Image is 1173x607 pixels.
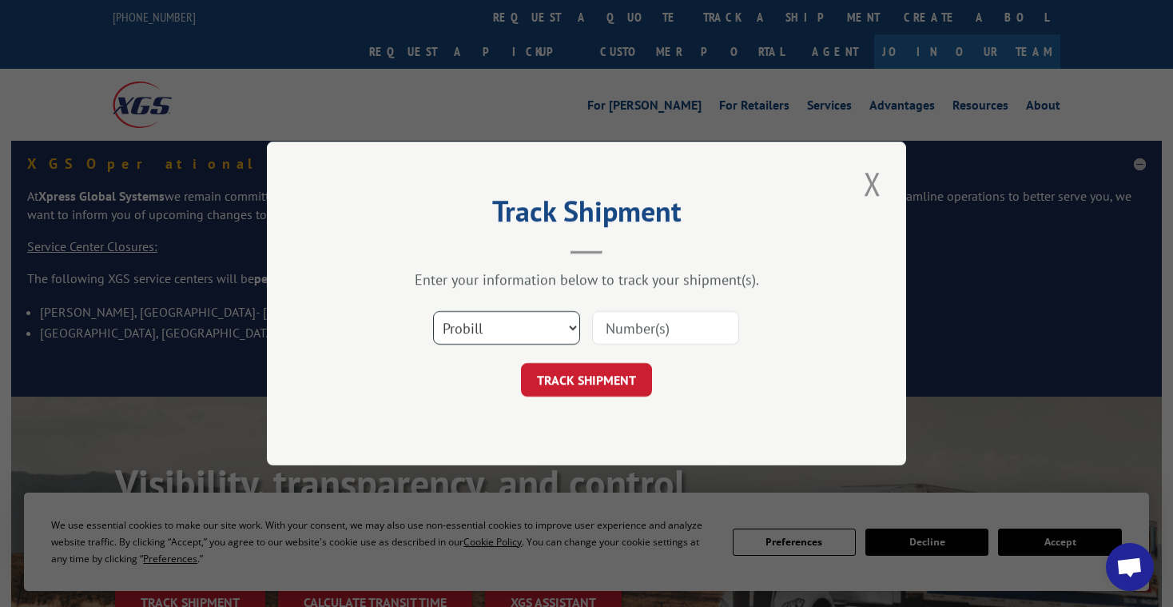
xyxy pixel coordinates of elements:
[859,162,886,206] button: Close modal
[592,311,739,345] input: Number(s)
[1106,543,1154,591] a: Open chat
[347,200,826,230] h2: Track Shipment
[347,270,826,289] div: Enter your information below to track your shipment(s).
[521,363,652,397] button: TRACK SHIPMENT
